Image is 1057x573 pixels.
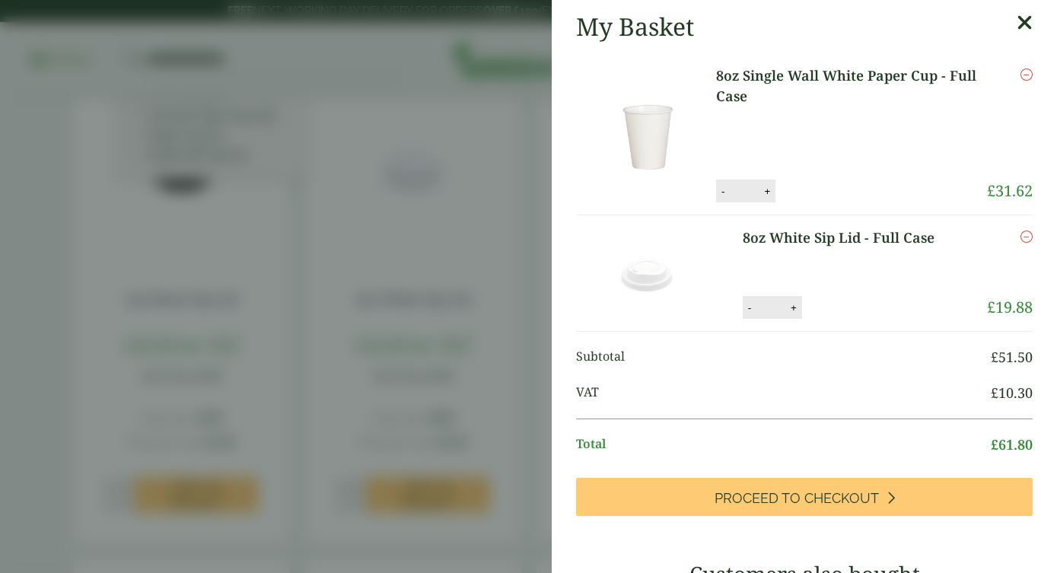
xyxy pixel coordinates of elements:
span: £ [987,297,995,317]
button: + [786,301,801,314]
button: + [759,185,775,198]
img: 8oz Single Wall White Paper Cup-Full Case of-0 [579,65,716,202]
bdi: 61.80 [991,435,1033,454]
span: Total [576,435,991,455]
bdi: 19.88 [987,297,1033,317]
button: - [717,185,729,198]
a: 8oz Single Wall White Paper Cup - Full Case [716,65,987,107]
h2: My Basket [576,12,694,41]
a: Proceed to Checkout [576,478,1033,516]
a: 8oz White Sip Lid - Full Case [743,228,961,248]
a: Remove this item [1020,65,1033,84]
img: 8oz White Sip Lid - Full Case [579,228,716,319]
bdi: 10.30 [991,384,1033,402]
span: £ [991,435,998,454]
button: - [743,301,756,314]
span: VAT [576,383,991,403]
bdi: 51.50 [991,348,1033,366]
span: Proceed to Checkout [715,490,879,507]
a: Remove this item [1020,228,1033,246]
span: £ [991,384,998,402]
span: Subtotal [576,347,991,368]
span: £ [987,180,995,201]
bdi: 31.62 [987,180,1033,201]
span: £ [991,348,998,366]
